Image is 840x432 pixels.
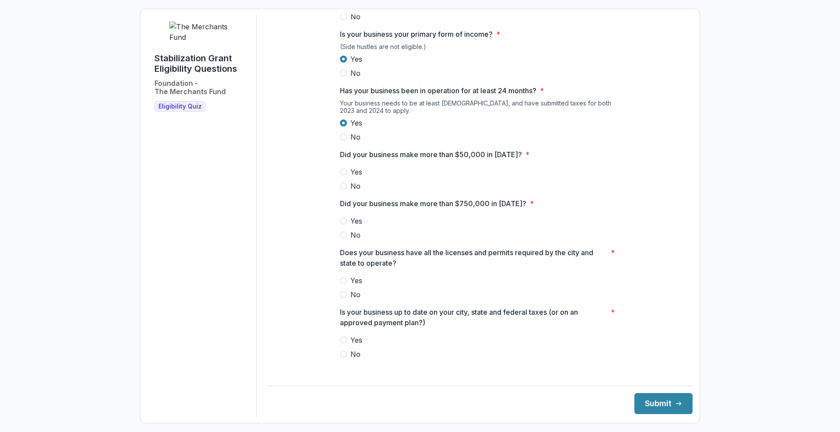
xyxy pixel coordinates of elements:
p: Did your business make more than $750,000 in [DATE]? [340,198,526,209]
span: No [350,230,360,240]
span: No [350,181,360,191]
span: Yes [350,118,362,128]
span: Yes [350,335,362,345]
span: Yes [350,216,362,226]
p: Is your business up to date on your city, state and federal taxes (or on an approved payment plan?) [340,307,607,328]
span: No [350,349,360,359]
img: The Merchants Fund [169,21,235,42]
p: Does your business have all the licenses and permits required by the city and state to operate? [340,247,607,268]
div: Your business needs to be at least [DEMOGRAPHIC_DATA], and have submitted taxes for both 2023 and... [340,99,620,118]
button: Submit [634,393,693,414]
span: No [350,289,360,300]
p: We CANNOT fund businesses in ineligible categories. Is your business in one of these categories? [340,366,607,387]
span: Yes [350,275,362,286]
span: No [350,132,360,142]
span: Yes [350,54,362,64]
p: Has your business been in operation for at least 24 months? [340,85,536,96]
span: Eligibility Quiz [158,103,202,110]
div: (Side hustles are not eligible.) [340,43,620,54]
p: Is your business your primary form of income? [340,29,493,39]
p: Did your business make more than $50,000 in [DATE]? [340,149,522,160]
span: No [350,11,360,22]
span: Yes [350,167,362,177]
h1: Stabilization Grant Eligibility Questions [154,53,249,74]
h2: Foundation - The Merchants Fund [154,79,226,96]
span: No [350,68,360,78]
